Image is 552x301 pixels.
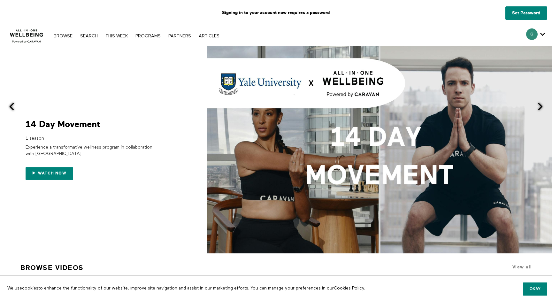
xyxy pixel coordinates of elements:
[102,34,131,38] a: THIS WEEK
[512,265,532,269] a: View all
[334,286,364,290] a: Cookies Policy
[20,261,84,274] a: Browse Videos
[7,25,46,44] img: CARAVAN
[195,34,223,38] a: ARTICLES
[523,282,547,295] button: Okay
[132,34,164,38] a: PROGRAMS
[22,286,38,290] a: cookies
[521,26,550,46] div: Secondary
[50,34,76,38] a: Browse
[77,34,101,38] a: Search
[3,280,434,296] p: We use to enhance the functionality of our website, improve site navigation and assist in our mar...
[50,33,222,39] nav: Primary
[165,34,194,38] a: PARTNERS
[5,5,547,21] p: Signing in to your account now requires a password
[505,6,547,20] a: Set Password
